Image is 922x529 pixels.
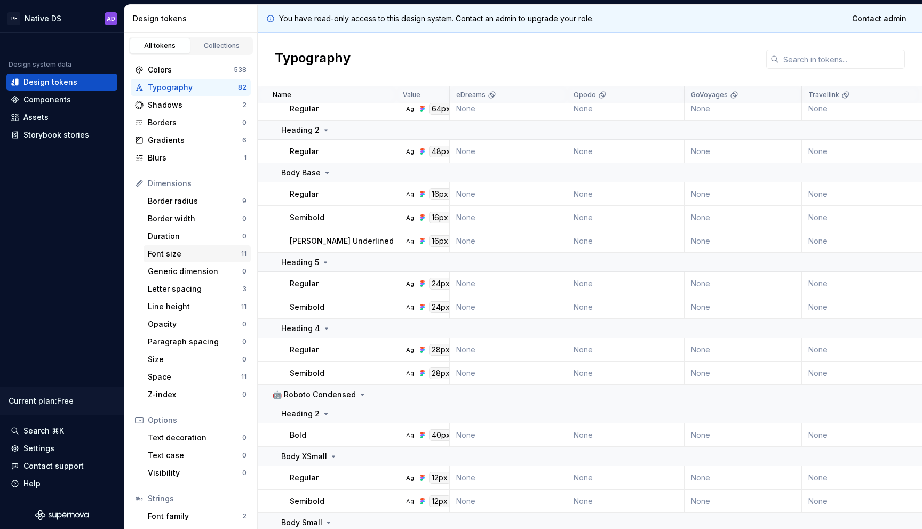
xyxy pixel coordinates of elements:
a: Text case0 [144,447,251,464]
div: 28px [429,367,452,379]
div: 0 [242,214,247,223]
div: Ag [406,237,414,245]
td: None [567,140,685,163]
div: Contact support [23,461,84,471]
div: 6 [242,136,247,145]
div: 0 [242,118,247,127]
a: Z-index0 [144,386,251,403]
div: Generic dimension [148,266,242,277]
div: 11 [241,250,247,258]
p: Regular [290,189,319,199]
div: Native DS [25,13,61,24]
a: Letter spacing3 [144,280,251,298]
div: 64px [429,103,453,115]
td: None [802,272,919,295]
div: 48px [429,146,453,157]
td: None [685,97,802,121]
div: Collections [195,42,249,50]
div: Paragraph spacing [148,336,242,347]
div: Ag [406,190,414,198]
button: Help [6,475,117,492]
a: Contact admin [845,9,913,28]
div: Typography [148,82,238,93]
div: 24px [429,278,452,290]
div: 16px [429,188,451,200]
div: Blurs [148,153,244,163]
div: Gradients [148,135,242,146]
div: 538 [234,66,247,74]
div: 82 [238,83,247,92]
td: None [802,206,919,229]
div: Border width [148,213,242,224]
p: Semibold [290,302,324,312]
div: Ag [406,279,414,288]
div: Line height [148,301,241,312]
p: Semibold [290,368,324,379]
div: Letter spacing [148,284,242,294]
p: GoVoyages [691,91,728,99]
div: Opacity [148,319,242,330]
div: Design tokens [23,77,77,87]
td: None [450,206,567,229]
div: PE [7,12,20,25]
p: eDreams [456,91,486,99]
td: None [567,182,685,206]
button: Contact support [6,458,117,475]
span: Contact admin [852,13,907,24]
a: Font family2 [144,508,251,525]
a: Typography82 [131,79,251,96]
div: 0 [242,390,247,399]
div: Ag [406,474,414,482]
div: Text case [148,450,242,461]
div: Storybook stories [23,130,89,140]
div: 0 [242,434,247,442]
div: Duration [148,231,242,242]
div: 2 [242,101,247,109]
div: 40px [429,429,453,441]
div: 2 [242,512,247,520]
p: Value [403,91,420,99]
td: None [685,206,802,229]
p: You have read-only access to this design system. Contact an admin to upgrade your role. [279,13,594,24]
a: Border width0 [144,210,251,227]
div: 11 [241,373,247,381]
div: AD [107,14,115,23]
div: 3 [242,285,247,293]
div: 24px [429,301,452,313]
td: None [450,97,567,121]
a: Duration0 [144,228,251,245]
div: Ag [406,369,414,378]
div: Space [148,372,241,382]
div: Ag [406,497,414,506]
div: Options [148,415,247,426]
td: None [450,182,567,206]
td: None [567,97,685,121]
p: Heading 5 [281,257,319,268]
p: [PERSON_NAME] Underlined [290,236,394,246]
td: None [685,490,802,513]
div: Search ⌘K [23,426,64,436]
div: 12px [429,472,450,484]
a: Generic dimension0 [144,263,251,280]
h2: Typography [275,50,351,69]
td: None [450,490,567,513]
td: None [802,338,919,362]
a: Font size11 [144,245,251,262]
div: Z-index [148,389,242,400]
div: Borders [148,117,242,128]
p: Heading 2 [281,125,320,135]
a: Storybook stories [6,126,117,143]
td: None [685,295,802,319]
div: Ag [406,147,414,156]
p: Regular [290,146,319,157]
p: Body Base [281,167,321,178]
button: PENative DSAD [2,7,122,30]
a: Components [6,91,117,108]
a: Borders0 [131,114,251,131]
div: Shadows [148,100,242,110]
div: 9 [242,197,247,205]
td: None [802,466,919,490]
a: Size0 [144,351,251,368]
td: None [450,229,567,253]
div: Border radius [148,196,242,206]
